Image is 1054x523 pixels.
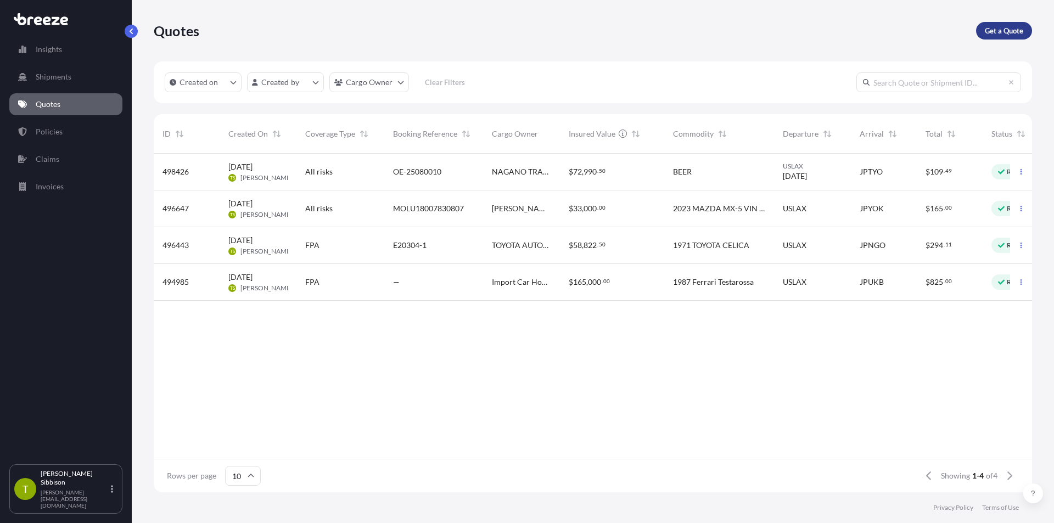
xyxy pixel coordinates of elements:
[393,128,457,139] span: Booking Reference
[41,489,109,509] p: [PERSON_NAME][EMAIL_ADDRESS][DOMAIN_NAME]
[240,284,293,293] span: [PERSON_NAME]
[165,72,242,92] button: createdOn Filter options
[783,171,807,182] span: [DATE]
[941,470,970,481] span: Showing
[783,277,806,288] span: USLAX
[240,173,293,182] span: [PERSON_NAME]
[976,22,1032,40] a: Get a Quote
[926,241,930,249] span: $
[783,162,842,171] span: USLAX
[860,277,884,288] span: JPUKB
[982,503,1019,512] p: Terms of Use
[36,154,59,165] p: Claims
[602,279,603,283] span: .
[860,128,884,139] span: Arrival
[599,169,606,173] span: 50
[573,278,586,286] span: 165
[492,240,551,251] span: TOYOTA AUTOMOBILE MUSEUM
[926,278,930,286] span: $
[783,128,818,139] span: Departure
[393,166,441,177] span: OE-25080010
[926,205,930,212] span: $
[492,203,551,214] span: [PERSON_NAME]
[930,278,943,286] span: 825
[162,277,189,288] span: 494985
[9,38,122,60] a: Insights
[573,241,582,249] span: 58
[599,206,606,210] span: 00
[584,205,597,212] span: 000
[945,279,952,283] span: 00
[603,279,610,283] span: 00
[573,168,582,176] span: 72
[1007,167,1025,176] p: Ready
[860,240,885,251] span: JPNGO
[930,241,943,249] span: 294
[228,272,253,283] span: [DATE]
[582,205,584,212] span: ,
[162,166,189,177] span: 498426
[23,483,29,494] span: T
[944,279,945,283] span: .
[629,127,642,140] button: Sort
[821,127,834,140] button: Sort
[856,72,1021,92] input: Search Quote or Shipment ID...
[972,470,984,481] span: 1-4
[36,126,63,137] p: Policies
[933,503,973,512] a: Privacy Policy
[597,206,598,210] span: .
[305,277,319,288] span: FPA
[673,240,749,251] span: 1971 TOYOTA CELICA
[162,128,171,139] span: ID
[783,240,806,251] span: USLAX
[1007,204,1025,213] p: Ready
[991,128,1012,139] span: Status
[9,93,122,115] a: Quotes
[414,74,476,91] button: Clear Filters
[247,72,324,92] button: createdBy Filter options
[597,169,598,173] span: .
[167,470,216,481] span: Rows per page
[305,240,319,251] span: FPA
[986,470,997,481] span: of 4
[305,203,333,214] span: All risks
[673,203,765,214] span: 2023 MAZDA MX-5 VIN [US_VEHICLE_IDENTIFICATION_NUMBER]
[945,243,952,246] span: 11
[1014,127,1028,140] button: Sort
[459,127,473,140] button: Sort
[154,22,199,40] p: Quotes
[9,176,122,198] a: Invoices
[228,198,253,209] span: [DATE]
[926,168,930,176] span: $
[305,166,333,177] span: All risks
[985,25,1023,36] p: Get a Quote
[582,168,584,176] span: ,
[569,205,573,212] span: $
[930,168,943,176] span: 109
[230,209,235,220] span: TS
[716,127,729,140] button: Sort
[783,203,806,214] span: USLAX
[357,127,371,140] button: Sort
[569,128,615,139] span: Insured Value
[597,243,598,246] span: .
[36,181,64,192] p: Invoices
[673,166,692,177] span: BEER
[584,168,597,176] span: 990
[261,77,300,88] p: Created by
[569,168,573,176] span: $
[492,277,551,288] span: Import Car House Good Job
[945,206,952,210] span: 00
[228,235,253,246] span: [DATE]
[945,127,958,140] button: Sort
[926,128,943,139] span: Total
[230,172,235,183] span: TS
[36,44,62,55] p: Insights
[930,205,943,212] span: 165
[1007,241,1025,250] p: Ready
[599,243,606,246] span: 50
[573,205,582,212] span: 33
[944,243,945,246] span: .
[36,99,60,110] p: Quotes
[569,241,573,249] span: $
